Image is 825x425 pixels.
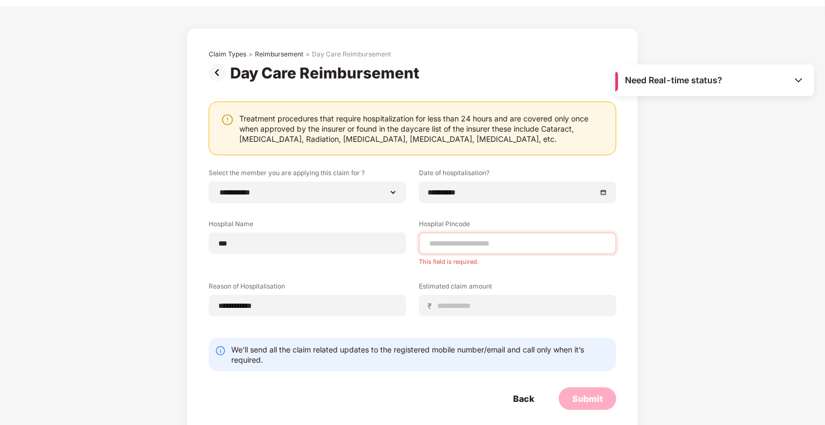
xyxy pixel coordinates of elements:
[221,113,234,126] img: svg+xml;base64,PHN2ZyBpZD0iV2FybmluZ18tXzI0eDI0IiBkYXRhLW5hbWU9Ildhcm5pbmcgLSAyNHgyNCIgeG1sbnM9Im...
[419,254,616,265] div: This field is required.
[231,344,610,365] div: We’ll send all the claim related updates to the registered mobile number/email and call only when...
[230,64,424,82] div: Day Care Reimbursement
[312,50,391,59] div: Day Care Reimbursement
[255,50,303,59] div: Reimbursement
[209,282,406,295] label: Reason of Hospitalisation
[625,75,723,86] span: Need Real-time status?
[305,50,310,59] div: >
[513,393,534,405] div: Back
[428,301,436,311] span: ₹
[793,75,804,85] img: Toggle Icon
[419,168,616,182] label: Date of hospitalisation?
[215,345,226,356] img: svg+xml;base64,PHN2ZyBpZD0iSW5mby0yMHgyMCIgeG1sbnM9Imh0dHA6Ly93d3cudzMub3JnLzIwMDAvc3ZnIiB3aWR0aD...
[248,50,253,59] div: >
[209,219,406,233] label: Hospital Name
[419,219,616,233] label: Hospital Pincode
[239,113,605,144] div: Treatment procedures that require hospitalization for less than 24 hours and are covered only onc...
[209,50,246,59] div: Claim Types
[209,64,230,81] img: svg+xml;base64,PHN2ZyBpZD0iUHJldi0zMngzMiIgeG1sbnM9Imh0dHA6Ly93d3cudzMub3JnLzIwMDAvc3ZnIiB3aWR0aD...
[209,168,406,182] label: Select the member you are applying this claim for ?
[419,282,616,295] label: Estimated claim amount
[572,393,603,405] div: Submit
